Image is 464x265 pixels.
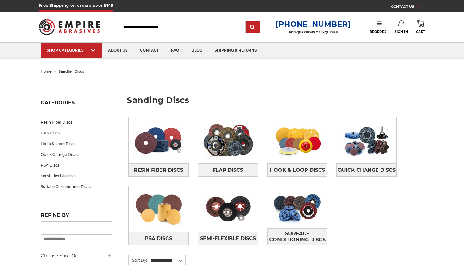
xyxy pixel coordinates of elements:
img: Semi-Flexible Discs [198,188,258,230]
a: Semi-Flexible Discs [41,171,112,181]
img: Hook & Loop Discs [267,119,327,162]
span: PSA Discs [145,233,172,244]
label: Sort By: [129,255,147,265]
p: FOR QUESTIONS OR INQUIRIES [276,30,351,34]
img: Quick Change Discs [336,119,396,162]
h5: Choose Your Grit [41,252,112,259]
span: Resin Fiber Discs [134,165,183,175]
a: PSA Discs [41,160,112,171]
a: CONTACT US [391,3,425,12]
a: home [41,69,52,74]
img: PSA Discs [129,188,189,230]
a: Reorder [370,20,387,33]
a: PSA Discs [129,232,189,245]
div: SHOP CATEGORIES [47,48,96,52]
a: shipping & returns [208,43,263,58]
a: Hook & Loop Discs [267,163,327,177]
h1: sanding discs [127,96,423,109]
h5: Categories [41,100,112,109]
a: Semi-Flexible Discs [198,232,258,245]
img: Resin Fiber Discs [129,119,189,162]
span: sanding discs [59,69,84,74]
a: [PHONE_NUMBER] [276,20,351,29]
span: Quick Change Discs [338,165,396,175]
span: Cart [416,30,425,34]
a: Surface Conditioning Discs [41,181,112,192]
a: Hook & Loop Discs [41,138,112,149]
h5: Refine by [41,212,112,222]
a: Resin Fiber Discs [129,163,189,177]
a: Surface Conditioning Discs [267,228,327,245]
a: Quick Change Discs [336,163,396,177]
span: Flap Discs [213,165,243,175]
a: Cart [416,20,425,34]
img: Flap Discs [198,117,258,163]
a: contact [134,43,165,58]
a: Flap Discs [198,163,258,177]
a: about us [102,43,134,58]
span: Hook & Loop Discs [270,165,325,175]
img: Surface Conditioning Discs [267,186,327,228]
a: Flap Discs [41,128,112,138]
span: Surface Conditioning Discs [268,229,327,245]
span: Reorder [370,30,387,34]
a: Resin Fiber Discs [41,117,112,128]
img: Empire Abrasives [39,15,100,39]
a: faq [165,43,185,58]
span: Sign In [395,30,408,34]
input: Submit [246,21,259,33]
a: blog [185,43,208,58]
a: Quick Change Discs [41,149,112,160]
span: Semi-Flexible Discs [200,233,256,244]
